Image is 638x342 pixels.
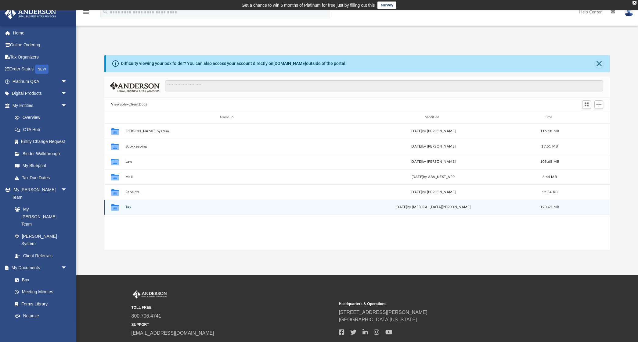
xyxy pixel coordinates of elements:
a: [STREET_ADDRESS][PERSON_NAME] [339,310,427,315]
button: Receipts [125,190,329,194]
a: [PERSON_NAME] System [9,230,73,250]
a: Overview [9,112,76,124]
span: 8.44 MB [542,175,557,179]
div: grid [104,123,610,250]
button: Mail [125,175,329,179]
div: Size [538,115,562,120]
a: 800.706.4741 [132,313,161,319]
span: 116.18 MB [540,130,559,133]
small: TOLL FREE [132,305,335,310]
span: arrow_drop_down [61,262,73,274]
a: Forms Library [9,298,70,310]
a: My [PERSON_NAME] Team [9,203,70,230]
div: id [564,115,607,120]
div: id [107,115,122,120]
button: Bookkeeping [125,144,329,148]
span: arrow_drop_down [61,99,73,112]
i: menu [82,9,90,16]
div: Modified [331,115,535,120]
a: Online Ordering [4,39,76,51]
a: Binder Walkthrough [9,148,76,160]
div: [DATE] by [PERSON_NAME] [331,190,535,195]
small: SUPPORT [132,322,335,327]
a: CTA Hub [9,123,76,136]
input: Search files and folders [165,80,603,92]
span: arrow_drop_down [61,184,73,196]
a: Notarize [9,310,73,322]
button: Switch to Grid View [582,100,591,109]
a: Platinum Q&Aarrow_drop_down [4,75,76,87]
a: survey [377,2,396,9]
a: Client Referrals [9,250,73,262]
span: 17.51 MB [541,145,558,148]
a: Tax Due Dates [9,172,76,184]
button: Tax [125,205,329,209]
button: Add [594,100,604,109]
div: [DATE] by [PERSON_NAME] [331,129,535,134]
a: My Entitiesarrow_drop_down [4,99,76,112]
img: Anderson Advisors Platinum Portal [132,290,168,298]
a: Digital Productsarrow_drop_down [4,87,76,100]
span: 12.54 KB [542,191,557,194]
span: arrow_drop_down [61,75,73,88]
span: [DATE] [395,205,407,209]
a: My [PERSON_NAME] Teamarrow_drop_down [4,184,73,203]
div: Name [125,115,329,120]
button: Close [595,59,604,68]
button: Viewable-ClientDocs [111,102,147,107]
button: Law [125,160,329,164]
span: 105.65 MB [540,160,559,163]
button: [PERSON_NAME] System [125,129,329,133]
a: Order StatusNEW [4,63,76,76]
a: Meeting Minutes [9,286,73,298]
small: Headquarters & Operations [339,301,542,307]
span: arrow_drop_down [61,87,73,100]
a: Home [4,27,76,39]
a: [EMAIL_ADDRESS][DOMAIN_NAME] [132,330,214,336]
a: Entity Change Request [9,136,76,148]
i: search [102,8,109,15]
img: Anderson Advisors Platinum Portal [3,7,58,19]
a: Tax Organizers [4,51,76,63]
div: [DATE] by [PERSON_NAME] [331,159,535,165]
a: [GEOGRAPHIC_DATA][US_STATE] [339,317,417,322]
a: My Documentsarrow_drop_down [4,262,73,274]
div: NEW [35,65,49,74]
span: 190.61 MB [540,205,559,209]
div: [DATE] by [PERSON_NAME] [331,144,535,149]
div: close [633,1,636,5]
div: [DATE] by ABA_NEST_APP [331,174,535,180]
a: [DOMAIN_NAME] [273,61,306,66]
a: menu [82,12,90,16]
a: Box [9,274,70,286]
div: by [MEDICAL_DATA][PERSON_NAME] [331,205,535,210]
div: Get a chance to win 6 months of Platinum for free just by filling out this [242,2,375,9]
div: Difficulty viewing your box folder? You can also access your account directly on outside of the p... [121,60,347,67]
a: My Blueprint [9,160,73,172]
img: User Pic [624,8,633,16]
